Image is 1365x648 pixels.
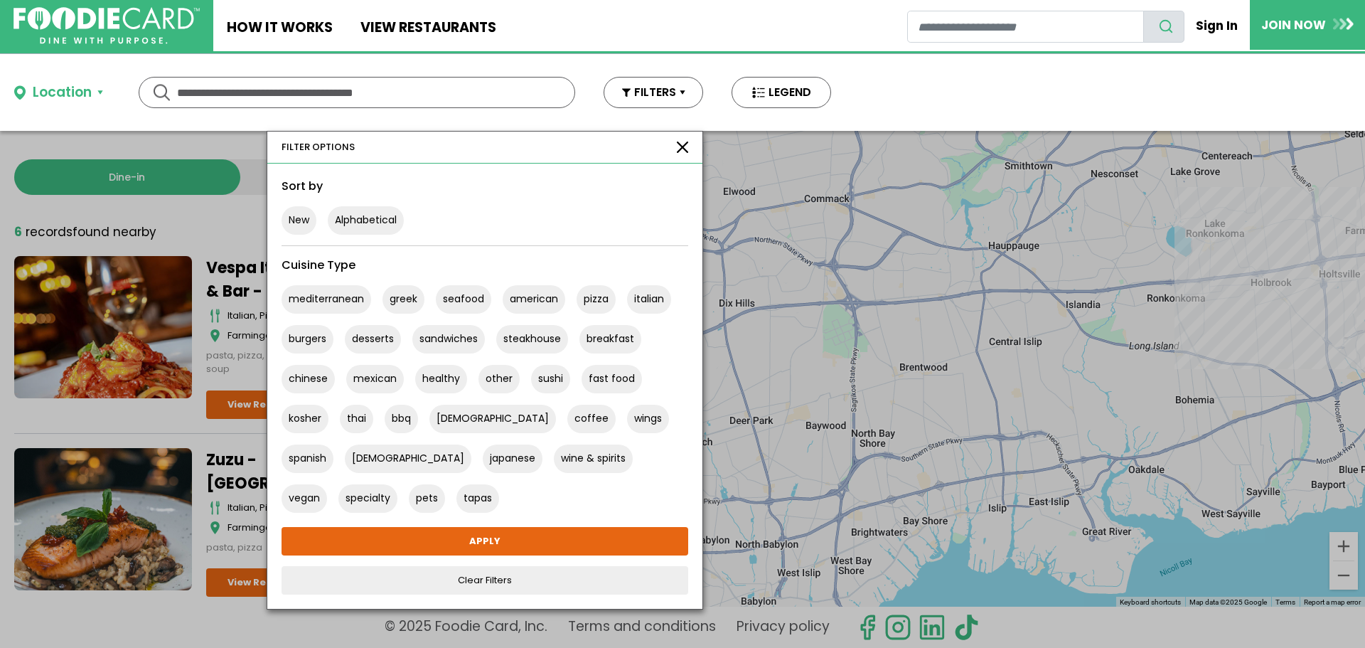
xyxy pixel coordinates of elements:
button: greek [382,285,424,314]
button: pizza [577,285,616,314]
button: chinese [282,365,335,393]
button: japanese [483,445,542,473]
button: spanish [282,445,333,473]
button: sandwiches [412,325,485,354]
a: Clear Filters [282,566,688,595]
button: Alphabetical [328,206,404,235]
button: desserts [345,325,401,354]
button: mexican [346,365,404,393]
button: coffee [567,405,616,433]
button: [DEMOGRAPHIC_DATA] [429,405,556,433]
div: Sort by [282,178,688,195]
button: pets [409,484,445,513]
div: Location [33,83,92,103]
button: steakhouse [496,325,568,354]
button: Location [14,83,103,103]
button: other [478,365,520,393]
button: fast food [582,365,642,393]
img: FoodieCard; Eat, Drink, Save, Donate [14,7,200,45]
button: wings [627,405,669,433]
div: FILTER OPTIONS [282,140,355,154]
a: APPLY [282,527,688,556]
input: restaurant search [907,11,1144,43]
button: kosher [282,405,328,433]
button: vegan [282,484,327,513]
button: specialty [338,484,397,513]
button: burgers [282,325,333,354]
button: mediterranean [282,285,371,314]
button: healthy [415,365,467,393]
button: bbq [385,405,418,433]
button: [DEMOGRAPHIC_DATA] [345,445,471,473]
button: search [1143,11,1184,43]
a: Sign In [1184,10,1250,41]
button: breakfast [579,325,641,354]
button: american [503,285,565,314]
button: sushi [531,365,570,393]
button: thai [340,405,373,433]
button: FILTERS [604,77,703,108]
button: LEGEND [732,77,831,108]
button: tapas [456,484,499,513]
button: italian [627,285,671,314]
div: Cuisine Type [282,257,688,274]
button: seafood [436,285,491,314]
button: New [282,206,316,235]
button: wine & spirits [554,445,633,473]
